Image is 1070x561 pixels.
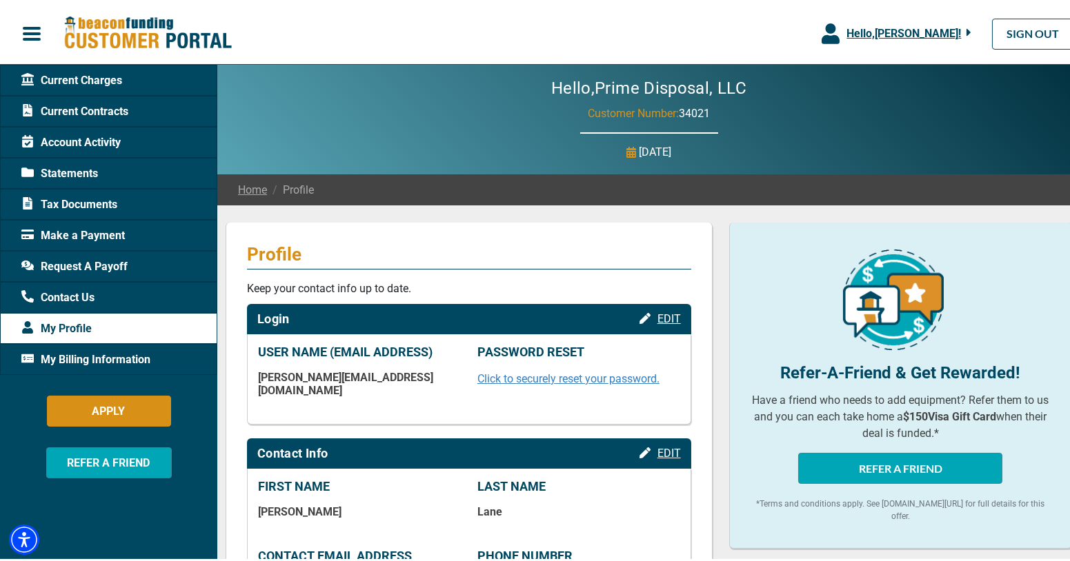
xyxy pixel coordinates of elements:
[21,318,92,334] span: My Profile
[21,225,125,241] span: Make a Payment
[21,194,117,210] span: Tax Documents
[903,407,996,420] b: $150 Visa Gift Card
[258,476,461,491] p: FIRST NAME
[258,546,461,561] p: CONTACT EMAIL ADDRESS
[640,141,672,158] p: [DATE]
[477,502,680,516] p: Lane
[477,369,660,382] a: Click to securely reset your password.
[751,389,1051,439] p: Have a friend who needs to add equipment? Refer them to us and you can each take home a when thei...
[477,546,680,561] p: PHONE NUMBER
[46,445,172,476] button: REFER A FRIEND
[751,358,1051,382] p: Refer-A-Friend & Get Rewarded!
[257,309,290,324] h2: Login
[21,132,121,148] span: Account Activity
[657,309,681,323] span: EDIT
[21,256,128,272] span: Request A Payoff
[588,104,679,117] span: Customer Number:
[657,444,681,457] span: EDIT
[751,495,1051,520] p: *Terms and conditions apply. See [DOMAIN_NAME][URL] for full details for this offer.
[21,101,128,117] span: Current Contracts
[21,70,122,86] span: Current Charges
[477,342,680,357] p: PASSWORD RESET
[798,450,1002,481] button: REFER A FRIEND
[21,287,95,303] span: Contact Us
[9,522,39,552] div: Accessibility Menu
[247,278,691,294] p: Keep your contact info up to date.
[21,163,98,179] span: Statements
[21,349,150,365] span: My Billing Information
[258,502,461,516] p: [PERSON_NAME]
[843,247,944,347] img: refer-a-friend-icon.png
[477,476,680,491] p: LAST NAME
[679,104,710,117] span: 34021
[257,443,328,458] h2: Contact Info
[258,342,461,357] p: USER NAME (EMAIL ADDRESS)
[238,179,267,196] a: Home
[47,393,171,424] button: APPLY
[63,13,232,48] img: Beacon Funding Customer Portal Logo
[258,368,461,394] p: [PERSON_NAME][EMAIL_ADDRESS][DOMAIN_NAME]
[846,24,961,37] span: Hello, [PERSON_NAME] !
[267,179,314,196] span: Profile
[510,76,788,96] h2: Hello, Prime Disposal, LLC
[247,241,691,263] p: Profile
